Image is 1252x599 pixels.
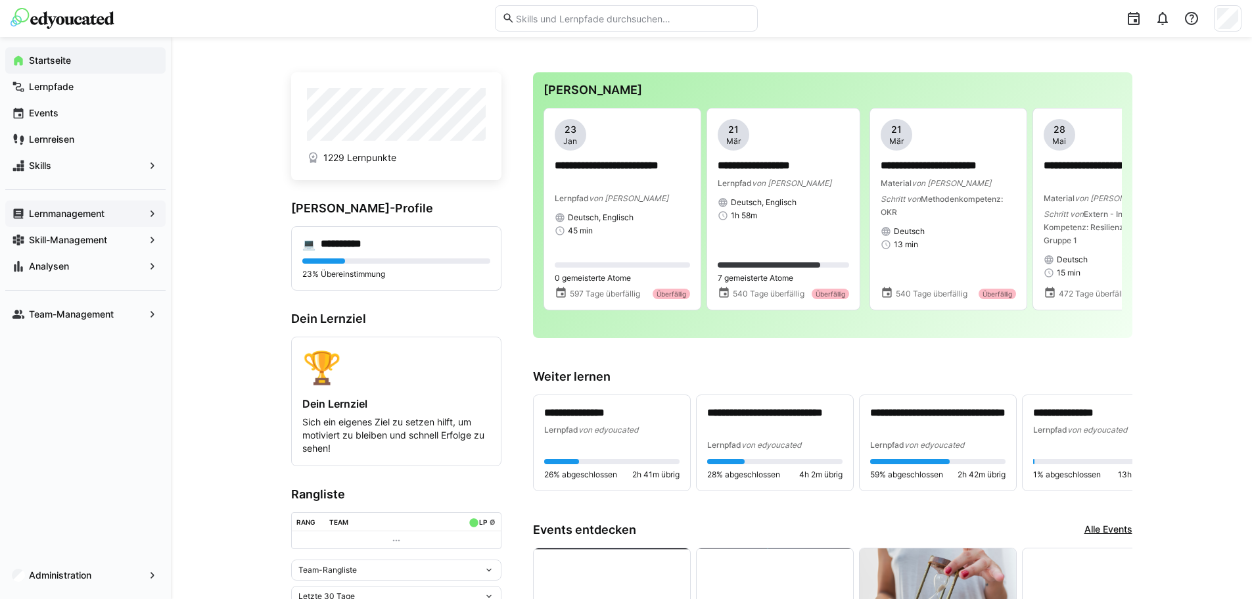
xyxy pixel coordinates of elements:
span: von [PERSON_NAME] [1075,193,1154,203]
span: 13 min [894,239,918,250]
div: Team [329,518,348,526]
span: von [PERSON_NAME] [912,178,991,188]
span: von edyoucated [578,425,638,435]
a: Alle Events [1084,523,1132,537]
span: Lernpfad [544,425,578,435]
span: Mai [1052,136,1066,147]
span: 2h 41m übrig [632,469,680,480]
span: 4h 2m übrig [799,469,843,480]
span: 28 [1054,123,1065,136]
p: 23% Übereinstimmung [302,269,490,279]
span: 28% abgeschlossen [707,469,780,480]
h4: Dein Lernziel [302,397,490,410]
span: Deutsch [894,226,925,237]
span: Team-Rangliste [298,565,357,575]
input: Skills und Lernpfade durchsuchen… [515,12,750,24]
a: ø [490,515,496,527]
span: Schritt von [881,194,921,204]
span: 540 Tage überfällig [733,289,804,299]
span: Mär [726,136,741,147]
span: Deutsch, Englisch [731,197,797,208]
span: 23 [565,123,576,136]
span: 15 min [1057,268,1080,278]
div: Überfällig [812,289,849,299]
div: Rang [296,518,315,526]
span: 1h 58m [731,210,757,221]
span: von [PERSON_NAME] [589,193,668,203]
span: Mär [889,136,904,147]
span: Lernpfad [718,178,752,188]
span: Jan [563,136,577,147]
h3: Events entdecken [533,523,636,537]
span: 26% abgeschlossen [544,469,617,480]
h3: Dein Lernziel [291,312,501,326]
h3: [PERSON_NAME] [544,83,1122,97]
span: von edyoucated [1067,425,1127,435]
div: Überfällig [979,289,1016,299]
div: LP [479,518,487,526]
span: Lernpfad [555,193,589,203]
span: Material [881,178,912,188]
span: Lernpfad [870,440,904,450]
span: 7 gemeisterte Atome [718,273,793,283]
span: 0 gemeisterte Atome [555,273,631,283]
h3: [PERSON_NAME]-Profile [291,201,501,216]
span: 59% abgeschlossen [870,469,943,480]
span: Lernpfad [707,440,741,450]
span: Lernpfad [1033,425,1067,435]
span: Material [1044,193,1075,203]
span: 540 Tage überfällig [896,289,967,299]
h3: Weiter lernen [533,370,1132,384]
div: 🏆 [302,348,490,387]
span: von edyoucated [904,440,964,450]
span: Deutsch [1057,254,1088,265]
p: Sich ein eigenes Ziel zu setzen hilft, um motiviert zu bleiben und schnell Erfolge zu sehen! [302,416,490,455]
span: Deutsch, Englisch [568,212,634,223]
span: 1229 Lernpunkte [323,151,396,164]
span: 1% abgeschlossen [1033,469,1101,480]
span: 21 [891,123,902,136]
span: Extern - Individuelle Kompetenz: Resilienz (Haufe) Gruppe 1 [1044,209,1159,245]
span: Methodenkompetenz: OKR [881,194,1003,217]
h3: Rangliste [291,487,501,502]
span: von edyoucated [741,440,801,450]
span: 21 [728,123,739,136]
span: 2h 42m übrig [958,469,1006,480]
span: von [PERSON_NAME] [752,178,831,188]
div: 💻️ [302,237,315,251]
span: 472 Tage überfällig [1059,289,1130,299]
div: Überfällig [653,289,690,299]
span: Schritt von [1044,209,1084,219]
span: 597 Tage überfällig [570,289,640,299]
span: 45 min [568,226,593,236]
span: 13h 11m übrig [1118,469,1169,480]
